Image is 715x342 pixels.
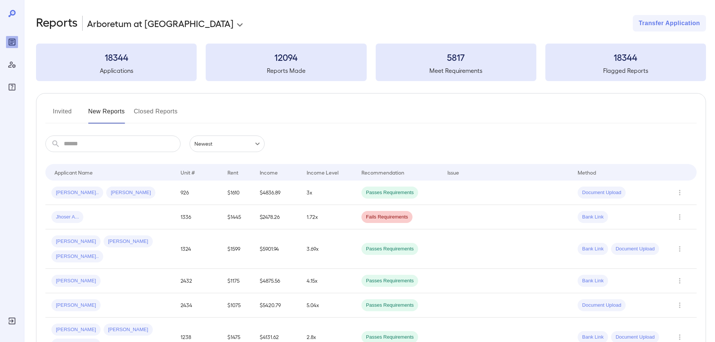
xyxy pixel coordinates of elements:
td: 2432 [175,269,221,293]
td: $5901.94 [254,229,301,269]
div: Method [578,168,596,177]
button: Closed Reports [134,105,178,124]
div: Rent [227,168,239,177]
span: [PERSON_NAME] [51,326,101,333]
td: $5420.79 [254,293,301,318]
span: [PERSON_NAME] [106,189,155,196]
span: Bank Link [578,246,608,253]
span: Passes Requirements [361,246,418,253]
summary: 18344Applications12094Reports Made5817Meet Requirements18344Flagged Reports [36,44,706,81]
h3: 12094 [206,51,366,63]
td: $1075 [221,293,253,318]
div: Income Level [307,168,339,177]
button: Row Actions [674,187,686,199]
div: Unit # [181,168,195,177]
h3: 18344 [545,51,706,63]
h5: Flagged Reports [545,66,706,75]
td: 3.69x [301,229,355,269]
span: Passes Requirements [361,302,418,309]
td: $1599 [221,229,253,269]
span: Document Upload [578,302,626,309]
span: Document Upload [578,189,626,196]
span: [PERSON_NAME] [51,302,101,309]
span: Jhoser A... [51,214,83,221]
div: Recommendation [361,168,404,177]
td: 5.04x [301,293,355,318]
h5: Applications [36,66,197,75]
div: Issue [447,168,459,177]
button: New Reports [88,105,125,124]
span: Bank Link [578,334,608,341]
div: Income [260,168,278,177]
td: 2434 [175,293,221,318]
button: Row Actions [674,243,686,255]
span: Passes Requirements [361,277,418,285]
h5: Meet Requirements [376,66,536,75]
span: [PERSON_NAME] [51,238,101,245]
h5: Reports Made [206,66,366,75]
span: [PERSON_NAME] [104,326,153,333]
span: Bank Link [578,214,608,221]
button: Row Actions [674,299,686,311]
span: Fails Requirements [361,214,412,221]
h3: 5817 [376,51,536,63]
div: Applicant Name [54,168,93,177]
span: Document Upload [611,246,659,253]
td: 1.72x [301,205,355,229]
span: Document Upload [611,334,659,341]
div: FAQ [6,81,18,93]
td: $4875.56 [254,269,301,293]
span: [PERSON_NAME] [104,238,153,245]
span: [PERSON_NAME] [51,277,101,285]
h2: Reports [36,15,78,32]
td: 1336 [175,205,221,229]
td: 4.15x [301,269,355,293]
td: $4836.89 [254,181,301,205]
h3: 18344 [36,51,197,63]
td: $1445 [221,205,253,229]
span: [PERSON_NAME].. [51,189,103,196]
span: Passes Requirements [361,189,418,196]
button: Transfer Application [633,15,706,32]
td: 926 [175,181,221,205]
span: [PERSON_NAME].. [51,253,103,260]
button: Row Actions [674,275,686,287]
span: Bank Link [578,277,608,285]
div: Reports [6,36,18,48]
div: Log Out [6,315,18,327]
td: 1324 [175,229,221,269]
div: Manage Users [6,59,18,71]
span: Passes Requirements [361,334,418,341]
p: Arboretum at [GEOGRAPHIC_DATA] [87,17,233,29]
td: $1610 [221,181,253,205]
td: $1175 [221,269,253,293]
button: Invited [45,105,79,124]
td: $2478.26 [254,205,301,229]
td: 3x [301,181,355,205]
div: Newest [190,136,265,152]
button: Row Actions [674,211,686,223]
